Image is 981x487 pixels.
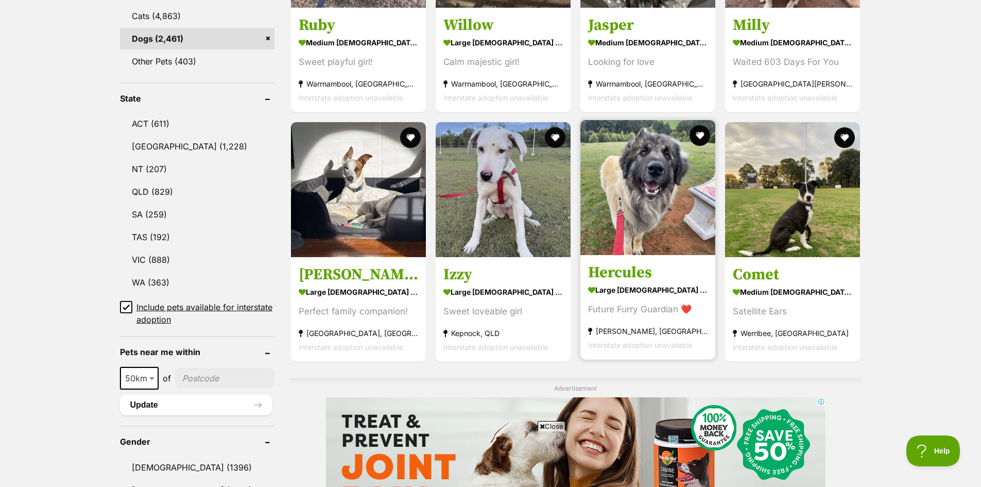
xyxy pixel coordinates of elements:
[120,457,274,478] a: [DEMOGRAPHIC_DATA] (1396)
[443,326,563,340] strong: Kepnock, QLD
[588,15,708,35] h3: Jasper
[120,204,274,225] a: SA (259)
[303,435,678,482] iframe: Advertisement
[136,301,274,326] span: Include pets available for interstate adoption
[588,93,693,102] span: Interstate adoption unavailable
[291,8,426,112] a: Ruby medium [DEMOGRAPHIC_DATA] Dog Sweet playful girl! Warrnambool, [GEOGRAPHIC_DATA] Interstate ...
[733,326,852,340] strong: Werribee, [GEOGRAPHIC_DATA]
[588,77,708,91] strong: Warrnambool, [GEOGRAPHIC_DATA]
[733,55,852,69] div: Waited 603 Days For You
[120,158,274,180] a: NT (207)
[299,35,418,50] strong: medium [DEMOGRAPHIC_DATA] Dog
[299,343,403,351] span: Interstate adoption unavailable
[733,343,837,351] span: Interstate adoption unavailable
[436,257,571,362] a: Izzy large [DEMOGRAPHIC_DATA] Dog Sweet loveable girl Kepnock, QLD Interstate adoption unavailable
[120,272,274,293] a: WA (363)
[120,94,274,103] header: State
[580,8,715,112] a: Jasper medium [DEMOGRAPHIC_DATA] Dog Looking for love Warrnambool, [GEOGRAPHIC_DATA] Interstate a...
[443,15,563,35] h3: Willow
[725,122,860,257] img: Comet - Bull Arab x Mixed Breed x Mixed breed Dog
[588,55,708,69] div: Looking for love
[733,284,852,299] strong: medium [DEMOGRAPHIC_DATA] Dog
[299,305,418,318] div: Perfect family companion!
[120,347,274,357] header: Pets near me within
[545,127,565,148] button: favourite
[690,125,710,146] button: favourite
[733,35,852,50] strong: medium [DEMOGRAPHIC_DATA] Dog
[120,28,274,49] a: Dogs (2,461)
[588,282,708,297] strong: large [DEMOGRAPHIC_DATA] Dog
[299,93,403,102] span: Interstate adoption unavailable
[906,435,960,466] iframe: Help Scout Beacon - Open
[299,15,418,35] h3: Ruby
[175,368,274,388] input: postcode
[120,51,274,72] a: Other Pets (403)
[588,35,708,50] strong: medium [DEMOGRAPHIC_DATA] Dog
[120,181,274,203] a: QLD (829)
[147,1,153,8] img: adc.png
[436,122,571,257] img: Izzy - Bull Arab Dog
[580,255,715,360] a: Hercules large [DEMOGRAPHIC_DATA] Dog Future Furry Guardian ❤️ [PERSON_NAME], [GEOGRAPHIC_DATA] I...
[299,265,418,284] h3: [PERSON_NAME]
[121,371,158,385] span: 50km
[120,136,274,157] a: [GEOGRAPHIC_DATA] (1,228)
[443,343,548,351] span: Interstate adoption unavailable
[443,305,563,318] div: Sweet loveable girl
[538,421,565,431] span: Close
[120,367,159,390] span: 50km
[120,301,274,326] a: Include pets available for interstate adoption
[400,127,421,148] button: favourite
[291,122,426,257] img: Frankie - Mixed breed Dog
[588,303,708,316] div: Future Furry Guardian ❤️
[163,372,171,384] span: of
[443,35,563,50] strong: large [DEMOGRAPHIC_DATA] Dog
[588,324,708,338] strong: [PERSON_NAME], [GEOGRAPHIC_DATA]
[733,77,852,91] strong: [GEOGRAPHIC_DATA][PERSON_NAME][GEOGRAPHIC_DATA]
[733,265,852,284] h3: Comet
[733,93,837,102] span: Interstate adoption unavailable
[120,395,272,415] button: Update
[835,127,855,148] button: favourite
[588,263,708,282] h3: Hercules
[120,437,274,446] header: Gender
[299,284,418,299] strong: large [DEMOGRAPHIC_DATA] Dog
[725,257,860,362] a: Comet medium [DEMOGRAPHIC_DATA] Dog Satellite Ears Werribee, [GEOGRAPHIC_DATA] Interstate adoptio...
[443,77,563,91] strong: Warrnambool, [GEOGRAPHIC_DATA]
[443,55,563,69] div: Calm majestic girl!
[299,326,418,340] strong: [GEOGRAPHIC_DATA], [GEOGRAPHIC_DATA]
[733,305,852,318] div: Satellite Ears
[299,55,418,69] div: Sweet playful girl!
[443,284,563,299] strong: large [DEMOGRAPHIC_DATA] Dog
[120,5,274,27] a: Cats (4,863)
[443,265,563,284] h3: Izzy
[291,257,426,362] a: [PERSON_NAME] large [DEMOGRAPHIC_DATA] Dog Perfect family companion! [GEOGRAPHIC_DATA], [GEOGRAPH...
[588,341,693,349] span: Interstate adoption unavailable
[443,93,548,102] span: Interstate adoption unavailable
[299,77,418,91] strong: Warrnambool, [GEOGRAPHIC_DATA]
[436,8,571,112] a: Willow large [DEMOGRAPHIC_DATA] Dog Calm majestic girl! Warrnambool, [GEOGRAPHIC_DATA] Interstate...
[120,113,274,135] a: ACT (611)
[120,249,274,271] a: VIC (888)
[733,15,852,35] h3: Milly
[120,226,274,248] a: TAS (192)
[725,8,860,112] a: Milly medium [DEMOGRAPHIC_DATA] Dog Waited 603 Days For You [GEOGRAPHIC_DATA][PERSON_NAME][GEOGRA...
[580,120,715,255] img: Hercules - Mixed Breed x Mixed breed Dog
